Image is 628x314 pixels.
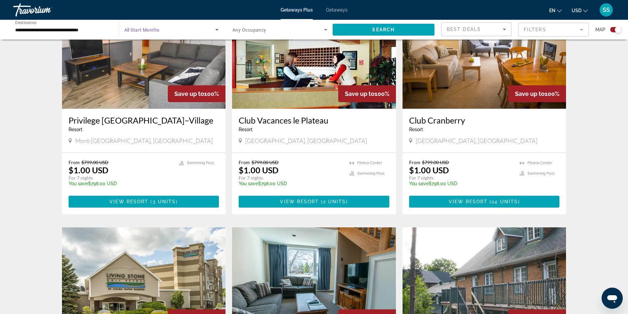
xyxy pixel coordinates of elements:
[527,171,554,176] span: Swimming Pool
[245,137,367,144] span: [GEOGRAPHIC_DATA], [GEOGRAPHIC_DATA]
[124,27,160,33] span: All Start Months
[239,181,258,186] span: You save
[239,127,253,132] span: Resort
[492,199,518,204] span: 24 units
[326,7,347,13] a: Getaways
[153,199,176,204] span: 3 units
[232,27,266,33] span: Any Occupancy
[409,159,420,165] span: From
[515,90,545,97] span: Save up to
[416,137,537,144] span: [GEOGRAPHIC_DATA], [GEOGRAPHIC_DATA]
[357,161,382,165] span: Fitness Center
[239,196,389,208] button: View Resort(2 units)
[603,7,610,13] span: SS
[323,199,346,204] span: 2 units
[239,115,389,125] a: Club Vacances le Plateau
[549,6,562,15] button: Change language
[449,199,488,204] span: View Resort
[75,137,213,144] span: Mont-[GEOGRAPHIC_DATA], [GEOGRAPHIC_DATA]
[345,90,374,97] span: Save up to
[252,159,279,165] span: $799.00 USD
[403,3,566,109] img: 6149I01X.jpg
[409,165,449,175] p: $1.00 USD
[69,181,88,186] span: You save
[409,115,560,125] a: Club Cranberry
[168,85,225,102] div: 100%
[69,175,173,181] p: For 7 nights
[81,159,108,165] span: $799.00 USD
[357,171,384,176] span: Swimming Pool
[409,181,429,186] span: You save
[69,115,219,125] a: Privilege [GEOGRAPHIC_DATA]–Village
[174,90,204,97] span: Save up to
[372,27,395,32] span: Search
[69,181,173,186] p: $798.00 USD
[239,159,250,165] span: From
[527,161,552,165] span: Fitness Center
[447,27,481,32] span: Best Deals
[239,165,279,175] p: $1.00 USD
[602,288,623,309] iframe: Кнопка запуска окна обмена сообщениями
[488,199,520,204] span: ( )
[598,3,615,17] button: User Menu
[69,127,82,132] span: Resort
[409,127,423,132] span: Resort
[422,159,449,165] span: $799.00 USD
[148,199,178,204] span: ( )
[62,3,226,109] img: 6957I01X.jpg
[281,7,313,13] a: Getaways Plus
[338,85,396,102] div: 100%
[15,20,37,25] span: Destination
[69,165,108,175] p: $1.00 USD
[69,196,219,208] button: View Resort(3 units)
[595,25,605,34] span: Map
[13,1,79,18] a: Travorium
[409,175,513,181] p: For 7 nights
[319,199,348,204] span: ( )
[280,199,319,204] span: View Resort
[549,8,555,13] span: en
[239,175,343,181] p: For 7 nights
[447,25,506,33] mat-select: Sort by
[508,85,566,102] div: 100%
[239,181,343,186] p: $798.00 USD
[69,159,80,165] span: From
[409,196,560,208] button: View Resort(24 units)
[109,199,148,204] span: View Resort
[187,161,214,165] span: Swimming Pool
[518,22,589,37] button: Filter
[572,6,588,15] button: Change currency
[572,8,582,13] span: USD
[333,24,435,36] button: Search
[232,3,396,109] img: 4877O01X.jpg
[409,181,513,186] p: $798.00 USD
